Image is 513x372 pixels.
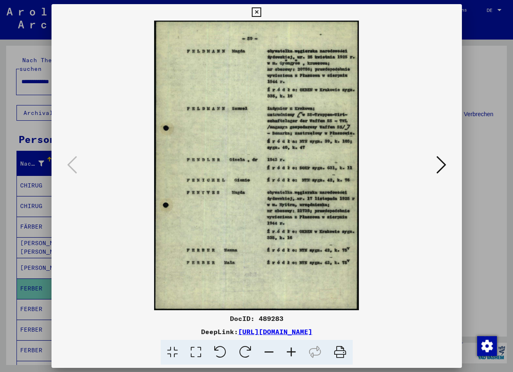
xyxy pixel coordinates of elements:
img: 001.jpg [80,21,434,310]
a: [URL][DOMAIN_NAME] [238,328,312,336]
img: Zustimmung ändern [477,336,497,356]
div: DocID: 489283 [52,314,462,323]
div: Zustimmung ändern [477,336,497,356]
div: DeepLink: [52,327,462,337]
